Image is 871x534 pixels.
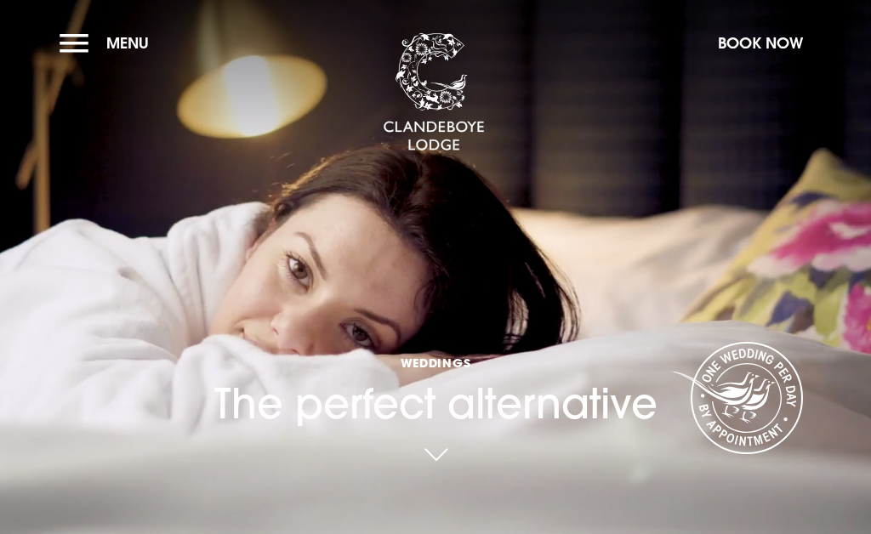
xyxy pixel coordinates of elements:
[383,33,485,152] img: Clandeboye Lodge
[214,288,658,429] h1: The perfect alternative
[214,355,658,371] span: Weddings
[106,33,149,53] span: Menu
[709,25,811,61] button: Book Now
[60,25,157,61] button: Menu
